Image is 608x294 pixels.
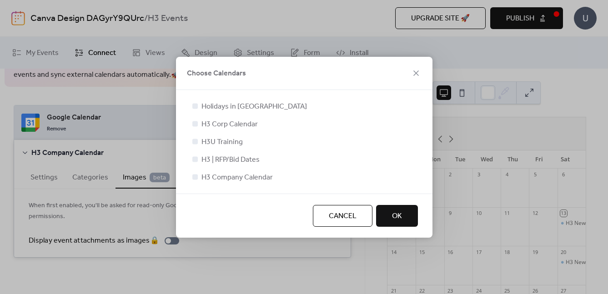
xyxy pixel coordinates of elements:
[376,205,418,227] button: OK
[201,154,260,165] span: H3 | RFP/Bid Dates
[392,211,402,222] span: OK
[313,205,372,227] button: Cancel
[201,101,307,112] span: Holidays in [GEOGRAPHIC_DATA]
[329,211,357,222] span: Cancel
[187,68,246,79] span: Choose Calendars
[201,119,258,130] span: H3 Corp Calendar
[201,137,243,148] span: H3U Training
[201,172,273,183] span: H3 Company Calendar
